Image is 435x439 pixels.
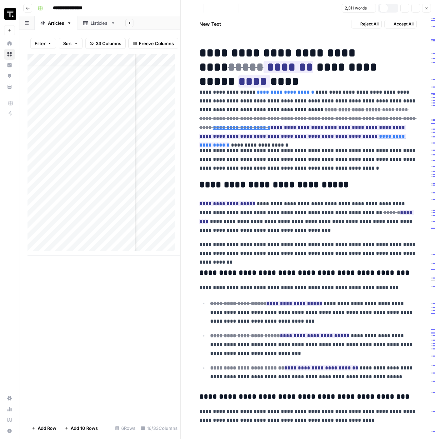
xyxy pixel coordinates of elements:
[4,425,15,436] button: Help + Support
[394,21,414,27] span: Accept All
[38,425,56,432] span: Add Row
[96,40,121,47] span: 33 Columns
[4,71,15,81] a: Opportunities
[63,40,72,47] span: Sort
[91,20,108,26] div: Listicles
[351,20,382,28] button: Reject All
[4,60,15,71] a: Insights
[28,423,60,434] button: Add Row
[59,38,83,49] button: Sort
[60,423,102,434] button: Add 10 Rows
[360,21,379,27] span: Reject All
[4,38,15,49] a: Home
[4,81,15,92] a: Your Data
[77,16,121,30] a: Listicles
[138,423,180,434] div: 16/33 Columns
[85,38,126,49] button: 33 Columns
[4,415,15,425] a: Learning Hub
[139,40,174,47] span: Freeze Columns
[345,5,367,11] span: 2,311 words
[4,8,16,20] img: Thoughtspot Logo
[71,425,98,432] span: Add 10 Rows
[4,5,15,22] button: Workspace: Thoughtspot
[112,423,138,434] div: 6 Rows
[4,393,15,404] a: Settings
[30,38,56,49] button: Filter
[35,40,46,47] span: Filter
[199,21,221,27] h2: New Text
[4,49,15,60] a: Browse
[342,4,376,13] button: 2,311 words
[128,38,178,49] button: Freeze Columns
[48,20,64,26] div: Articles
[4,404,15,415] a: Usage
[35,16,77,30] a: Articles
[384,20,417,28] button: Accept All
